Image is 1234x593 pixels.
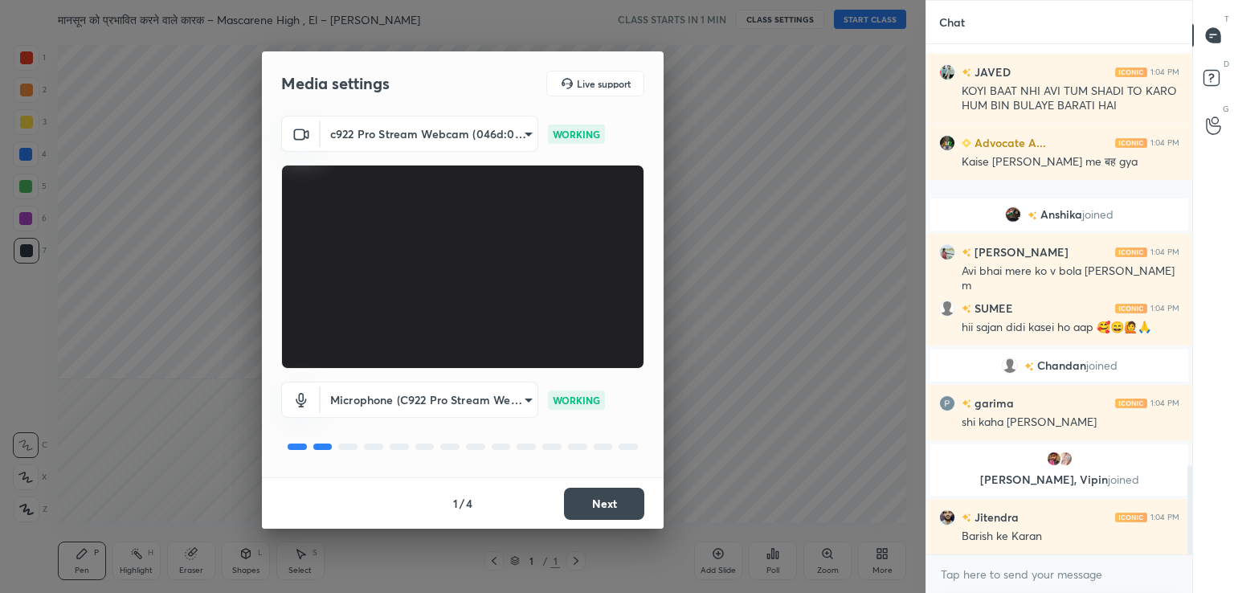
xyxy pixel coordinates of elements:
[1115,513,1147,522] img: iconic-light.a09c19a4.png
[466,495,472,512] h4: 4
[460,495,464,512] h4: /
[926,1,978,43] p: Chat
[321,382,538,418] div: c922 Pro Stream Webcam (046d:085c)
[971,134,1046,151] h6: Advocate A...
[321,116,538,152] div: c922 Pro Stream Webcam (046d:085c)
[1115,304,1147,313] img: iconic-light.a09c19a4.png
[971,395,1014,411] h6: garima
[962,415,1179,431] div: shi kaha [PERSON_NAME]
[1108,472,1139,487] span: joined
[1224,58,1229,70] p: D
[1115,67,1147,77] img: iconic-light.a09c19a4.png
[1002,358,1018,374] img: default.png
[926,44,1192,555] div: grid
[962,399,971,408] img: no-rating-badge.077c3623.svg
[1224,13,1229,25] p: T
[1150,304,1179,313] div: 1:04 PM
[1115,399,1147,408] img: iconic-light.a09c19a4.png
[939,301,955,317] img: default.png
[553,393,600,407] p: WORKING
[939,395,955,411] img: 3
[453,495,458,512] h4: 1
[939,509,955,526] img: 0c89aa1f09874e9ca14d2513f7fbde82.jpg
[1040,208,1082,221] span: Anshika
[564,488,644,520] button: Next
[962,138,971,148] img: Learner_Badge_beginner_1_8b307cf2a0.svg
[1024,362,1034,371] img: no-rating-badge.077c3623.svg
[962,264,1179,294] div: Avi bhai mere ko v bola [PERSON_NAME] m
[940,473,1179,486] p: [PERSON_NAME], Vipin
[939,135,955,151] img: 7d53beb2b6274784b34418eb7cd6c706.jpg
[1057,451,1073,467] img: f28ed427aebd48f4bc5151155dbe1fcf.jpg
[1150,67,1179,77] div: 1:04 PM
[962,513,971,522] img: no-rating-badge.077c3623.svg
[553,127,600,141] p: WORKING
[1005,207,1021,223] img: baedb608e7944af5b45c8f74e43c1701.jpg
[962,154,1179,170] div: Kaise [PERSON_NAME] me बह gya
[1046,451,1062,467] img: bba35e7a6ae0415eb1168eeddfed2c57.jpg
[1223,103,1229,115] p: G
[1150,138,1179,148] div: 1:04 PM
[1115,138,1147,148] img: iconic-light.a09c19a4.png
[1082,208,1113,221] span: joined
[939,64,955,80] img: d3becdec0278475f9c14a73be83cb8a6.jpg
[1037,359,1086,372] span: Chandan
[962,84,1179,114] div: KOYI BAAT NHI AVI TUM SHADI TO KARO HUM BIN BULAYE BARATI HAI
[1150,513,1179,522] div: 1:04 PM
[962,529,1179,545] div: Barish ke Karan
[962,320,1179,336] div: hii sajan didi kasei ho aap 🥰😄🙋🙏
[1150,247,1179,257] div: 1:04 PM
[971,509,1019,526] h6: Jitendra
[281,73,390,94] h2: Media settings
[1150,399,1179,408] div: 1:04 PM
[1115,247,1147,257] img: iconic-light.a09c19a4.png
[971,63,1011,80] h6: JAVED
[962,305,971,313] img: no-rating-badge.077c3623.svg
[577,79,631,88] h5: Live support
[939,244,955,260] img: 25e9c11cacbc4f0e825a20759ec7bb6d.jpg
[971,243,1069,260] h6: [PERSON_NAME]
[1086,359,1118,372] span: joined
[1028,211,1037,220] img: no-rating-badge.077c3623.svg
[962,248,971,257] img: no-rating-badge.077c3623.svg
[971,300,1013,317] h6: SUMEE
[962,68,971,77] img: no-rating-badge.077c3623.svg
